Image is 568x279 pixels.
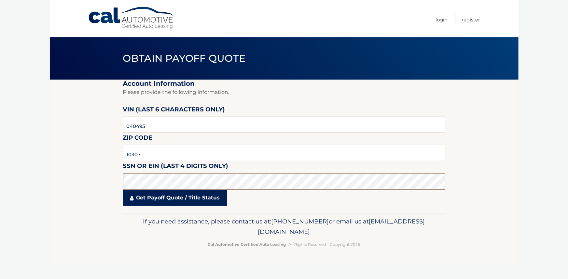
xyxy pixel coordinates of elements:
[271,218,329,225] span: [PHONE_NUMBER]
[123,133,153,145] label: Zip Code
[436,14,448,25] a: Login
[123,190,227,206] a: Get Payoff Quote / Title Status
[88,6,176,30] a: Cal Automotive
[127,241,441,248] p: - All Rights Reserved - Copyright 2025
[123,105,225,117] label: VIN (last 6 characters only)
[123,88,445,97] p: Please provide the following information.
[123,80,445,88] h2: Account Information
[462,14,480,25] a: Register
[127,216,441,237] p: If you need assistance, please contact us at: or email us at
[123,52,246,64] span: Obtain Payoff Quote
[208,242,286,247] strong: Cal Automotive Certified Auto Leasing
[123,161,229,173] label: SSN or EIN (last 4 digits only)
